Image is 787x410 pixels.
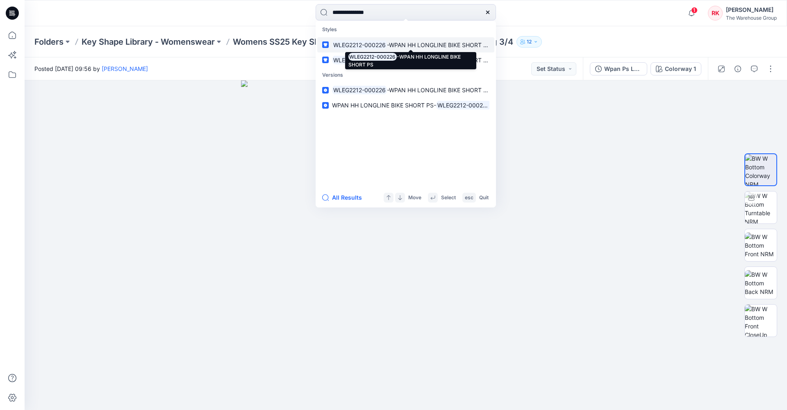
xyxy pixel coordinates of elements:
[465,194,473,202] p: esc
[34,36,64,48] a: Folders
[527,37,532,46] p: 12
[317,22,494,37] p: Styles
[233,36,334,48] a: Womens SS25 Key Shape
[436,100,491,110] mark: WLEG2212-000226
[479,194,489,202] p: Quit
[387,41,491,48] span: -WPAN HH LONGLINE BIKE SHORT PS
[745,154,776,185] img: BW W Bottom Colorway NRM
[731,62,744,75] button: Details
[516,36,542,48] button: 12
[691,7,698,14] span: 1
[745,270,777,296] img: BW W Bottom Back NRM
[317,98,494,113] a: WPAN HH LONGLINE BIKE SHORT PS-WLEG2212-000226
[604,64,642,73] div: Wpan Ps Long Legging-WLEG2211-000188
[745,191,777,223] img: BW W Bottom Turntable NRM
[317,68,494,83] p: Versions
[651,62,701,75] button: Colorway 1
[332,55,387,65] mark: WLEG2212-000226
[726,5,777,15] div: [PERSON_NAME]
[317,82,494,98] a: WLEG2212-000226-WPAN HH LONGLINE BIKE SHORT PS
[665,64,696,73] div: Colorway 1
[726,15,777,21] div: The Warehouse Group
[317,52,494,68] a: WLEG2212-000226-WPAN HH LONGLINE BIKE SHORT PS
[332,40,387,50] mark: WLEG2212-000226
[34,64,148,73] span: Posted [DATE] 09:56 by
[408,194,421,202] p: Move
[317,37,494,52] a: WLEG2212-000226-WPAN HH LONGLINE BIKE SHORT PS
[708,6,723,20] div: RK
[745,305,777,337] img: BW W Bottom Front CloseUp NRM
[332,102,436,109] span: WPAN HH LONGLINE BIKE SHORT PS-
[387,57,491,64] span: -WPAN HH LONGLINE BIKE SHORT PS
[387,87,491,93] span: -WPAN HH LONGLINE BIKE SHORT PS
[82,36,215,48] a: Key Shape Library - Womenswear
[590,62,647,75] button: Wpan Ps Long Legging-WLEG2211-000188
[745,232,777,258] img: BW W Bottom Front NRM
[322,193,367,203] button: All Results
[241,80,571,410] img: eyJhbGciOiJIUzI1NiIsImtpZCI6IjAiLCJzbHQiOiJzZXMiLCJ0eXAiOiJKV1QifQ.eyJkYXRhIjp7InR5cGUiOiJzdG9yYW...
[441,194,456,202] p: Select
[332,85,387,95] mark: WLEG2212-000226
[102,65,148,72] a: [PERSON_NAME]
